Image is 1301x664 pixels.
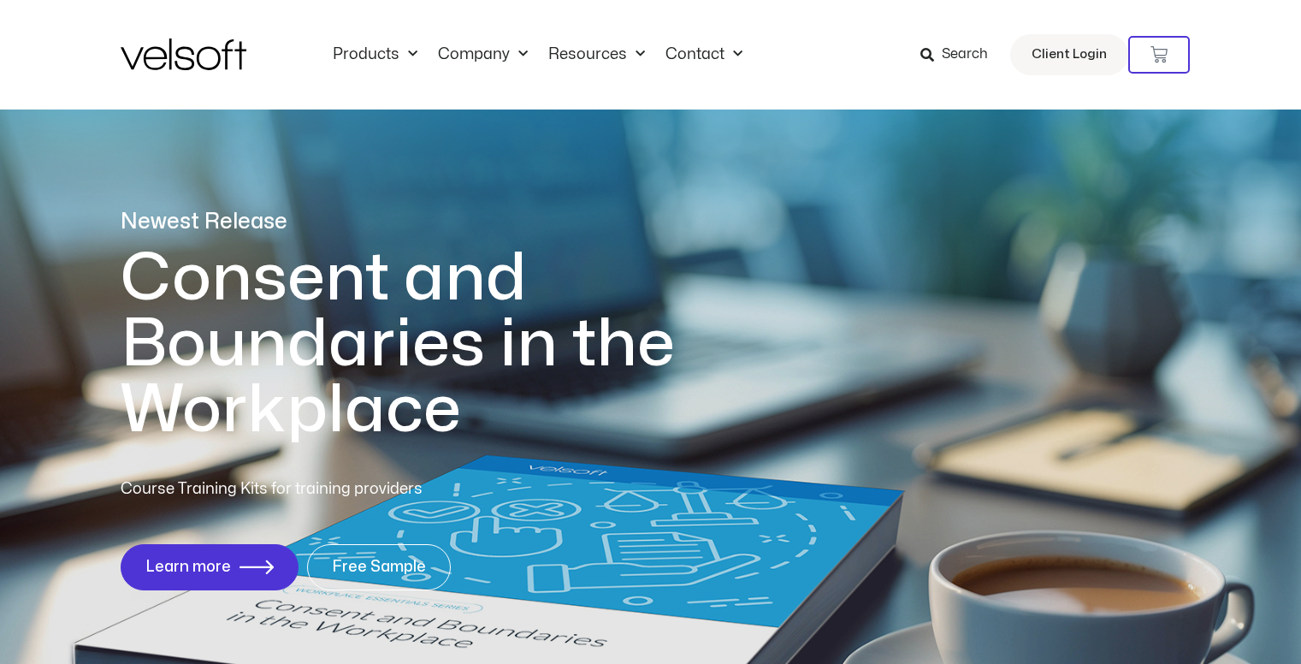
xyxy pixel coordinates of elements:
[121,477,547,501] p: Course Training Kits for training providers
[920,40,1000,69] a: Search
[121,39,246,70] img: Velsoft Training Materials
[655,45,753,64] a: ContactMenu Toggle
[121,246,745,443] h1: Consent and Boundaries in the Workplace
[1032,44,1107,66] span: Client Login
[538,45,655,64] a: ResourcesMenu Toggle
[307,544,451,590] a: Free Sample
[121,207,745,237] p: Newest Release
[322,45,753,64] nav: Menu
[942,44,988,66] span: Search
[145,559,231,576] span: Learn more
[332,559,426,576] span: Free Sample
[322,45,428,64] a: ProductsMenu Toggle
[428,45,538,64] a: CompanyMenu Toggle
[1010,34,1128,75] a: Client Login
[121,544,299,590] a: Learn more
